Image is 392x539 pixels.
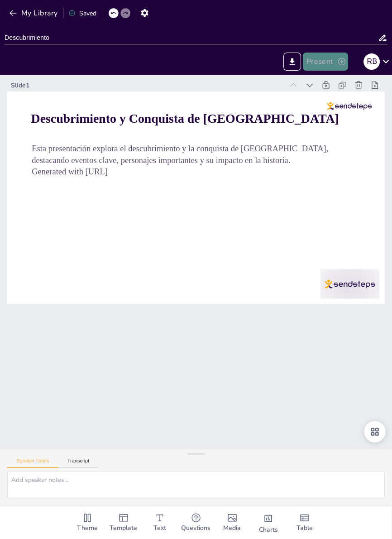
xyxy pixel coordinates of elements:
[259,525,278,535] span: Charts
[363,53,380,71] button: R B
[287,506,323,539] div: Add a table
[7,458,58,468] button: Speaker Notes
[32,143,353,166] p: Esta presentación explora el descubrimiento y la conquista de [GEOGRAPHIC_DATA], destacando event...
[296,523,313,533] span: Table
[303,53,348,71] button: Present
[181,523,210,533] span: Questions
[7,6,62,20] button: My Library
[283,53,301,71] button: Export to PowerPoint
[68,9,96,18] div: Saved
[153,523,166,533] span: Text
[214,506,250,539] div: Add images, graphics, shapes or video
[69,506,105,539] div: Change the overall theme
[11,81,283,90] div: Slide 1
[142,506,178,539] div: Add text boxes
[31,111,339,125] strong: Descubrimiento y Conquista de [GEOGRAPHIC_DATA]
[77,523,98,533] span: Theme
[5,31,378,44] input: Insert title
[105,506,142,539] div: Add ready made slides
[223,523,241,533] span: Media
[178,506,214,539] div: Get real-time input from your audience
[250,506,287,539] div: Add charts and graphs
[110,523,137,533] span: Template
[58,458,99,468] button: Transcript
[363,53,380,70] div: R B
[32,166,353,178] p: Generated with [URL]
